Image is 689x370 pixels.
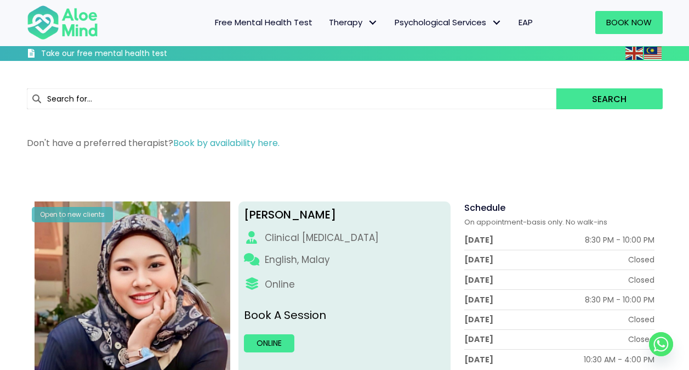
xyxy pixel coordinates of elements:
span: On appointment-basis only. No walk-ins [464,217,607,227]
div: Closed [628,314,654,325]
div: Closed [628,254,654,265]
div: [DATE] [464,254,493,265]
span: EAP [519,16,533,28]
p: Don't have a preferred therapist? [27,137,663,149]
div: 8:30 PM - 10:00 PM [585,294,654,305]
button: Search [556,88,662,109]
img: Aloe mind Logo [27,4,98,41]
div: [PERSON_NAME] [244,207,445,223]
a: Whatsapp [649,332,673,356]
div: [DATE] [464,274,493,285]
div: Clinical [MEDICAL_DATA] [265,231,379,245]
input: Search for... [27,88,557,109]
div: Closed [628,334,654,345]
span: Therapy: submenu [365,15,381,31]
a: Book Now [595,11,663,34]
a: Psychological ServicesPsychological Services: submenu [386,11,510,34]
h3: Take our free mental health test [41,48,226,59]
div: 10:30 AM - 4:00 PM [584,354,654,365]
span: Schedule [464,201,505,214]
div: Open to new clients [32,207,113,222]
div: [DATE] [464,334,493,345]
div: [DATE] [464,314,493,325]
a: Take our free mental health test [27,48,226,61]
a: English [625,47,644,59]
a: Online [244,334,294,352]
a: EAP [510,11,541,34]
p: Book A Session [244,307,445,323]
div: Online [265,278,295,291]
div: Closed [628,274,654,285]
div: 8:30 PM - 10:00 PM [585,234,654,245]
p: English, Malay [265,253,330,267]
a: Free Mental Health Test [207,11,321,34]
a: Malay [644,47,663,59]
a: Book by availability here. [173,137,280,149]
span: Book Now [606,16,652,28]
span: Psychological Services: submenu [489,15,505,31]
span: Free Mental Health Test [215,16,312,28]
div: [DATE] [464,354,493,365]
span: Psychological Services [395,16,502,28]
a: TherapyTherapy: submenu [321,11,386,34]
div: [DATE] [464,294,493,305]
div: [DATE] [464,234,493,245]
nav: Menu [112,11,541,34]
span: Therapy [329,16,378,28]
img: en [625,47,643,60]
img: ms [644,47,662,60]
